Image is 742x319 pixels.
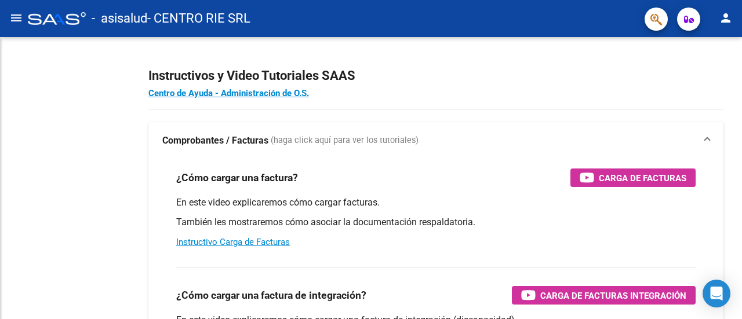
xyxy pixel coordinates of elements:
span: Carga de Facturas Integración [540,288,686,303]
span: - CENTRO RIE SRL [147,6,250,31]
span: (haga click aquí para ver los tutoriales) [271,134,419,147]
strong: Comprobantes / Facturas [162,134,268,147]
mat-expansion-panel-header: Comprobantes / Facturas (haga click aquí para ver los tutoriales) [148,122,723,159]
h3: ¿Cómo cargar una factura de integración? [176,287,366,303]
p: En este video explicaremos cómo cargar facturas. [176,196,696,209]
a: Instructivo Carga de Facturas [176,237,290,247]
button: Carga de Facturas Integración [512,286,696,305]
span: Carga de Facturas [599,171,686,185]
div: Open Intercom Messenger [703,280,730,307]
button: Carga de Facturas [570,168,696,187]
p: También les mostraremos cómo asociar la documentación respaldatoria. [176,216,696,229]
span: - asisalud [92,6,147,31]
a: Centro de Ayuda - Administración de O.S. [148,88,309,98]
mat-icon: person [719,11,733,25]
h2: Instructivos y Video Tutoriales SAAS [148,65,723,87]
h3: ¿Cómo cargar una factura? [176,170,298,186]
mat-icon: menu [9,11,23,25]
